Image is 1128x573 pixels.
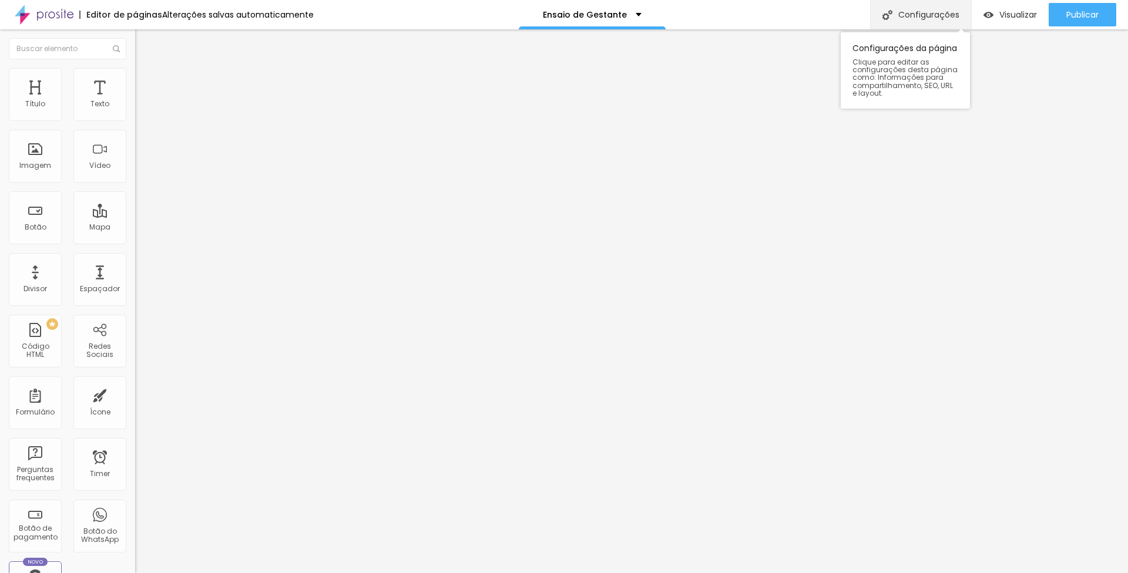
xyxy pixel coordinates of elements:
[543,11,627,19] p: Ensaio de Gestante
[76,527,123,544] div: Botão do WhatsApp
[90,470,110,478] div: Timer
[25,223,46,231] div: Botão
[852,58,958,97] span: Clique para editar as configurações desta página como: Informações para compartilhamento, SEO, UR...
[19,161,51,170] div: Imagem
[12,466,58,483] div: Perguntas frequentes
[1049,3,1116,26] button: Publicar
[972,3,1049,26] button: Visualizar
[16,408,55,416] div: Formulário
[9,38,126,59] input: Buscar elemento
[89,161,110,170] div: Vídeo
[162,11,314,19] div: Alterações salvas automaticamente
[12,524,58,541] div: Botão de pagamento
[841,32,970,109] div: Configurações da página
[1066,10,1099,19] span: Publicar
[983,10,993,20] img: view-1.svg
[89,223,110,231] div: Mapa
[80,285,120,293] div: Espaçador
[135,29,1128,573] iframe: Editor
[90,100,109,108] div: Texto
[999,10,1037,19] span: Visualizar
[12,342,58,359] div: Código HTML
[113,45,120,52] img: Icone
[90,408,110,416] div: Ícone
[23,285,47,293] div: Divisor
[76,342,123,359] div: Redes Sociais
[882,10,892,20] img: Icone
[25,100,45,108] div: Título
[23,558,48,566] div: Novo
[79,11,162,19] div: Editor de páginas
